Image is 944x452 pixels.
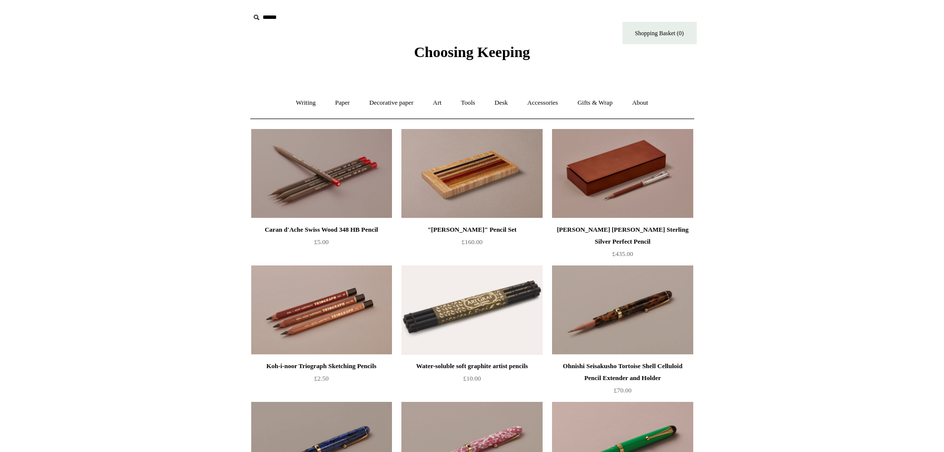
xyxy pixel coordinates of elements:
div: Ohnishi Seisakusho Tortoise Shell Celluloid Pencil Extender and Holder [555,360,690,384]
a: Paper [326,90,359,116]
img: Ohnishi Seisakusho Tortoise Shell Celluloid Pencil Extender and Holder [552,265,693,355]
a: Koh-i-noor Triograph Sketching Pencils £2.50 [251,360,392,401]
a: Writing [287,90,325,116]
a: About [623,90,657,116]
a: Gifts & Wrap [568,90,621,116]
span: £70.00 [614,387,632,394]
a: Koh-i-noor Triograph Sketching Pencils Koh-i-noor Triograph Sketching Pencils [251,265,392,355]
span: £435.00 [612,250,633,258]
img: Koh-i-noor Triograph Sketching Pencils [251,265,392,355]
a: "Woods" Pencil Set "Woods" Pencil Set [401,129,542,218]
span: £5.00 [314,238,329,246]
a: [PERSON_NAME] [PERSON_NAME] Sterling Silver Perfect Pencil £435.00 [552,224,693,264]
a: Art [424,90,450,116]
a: Ohnishi Seisakusho Tortoise Shell Celluloid Pencil Extender and Holder £70.00 [552,360,693,401]
img: Water-soluble soft graphite artist pencils [401,265,542,355]
span: £2.50 [314,375,329,382]
span: £160.00 [461,238,482,246]
div: Koh-i-noor Triograph Sketching Pencils [254,360,389,372]
a: Water-soluble soft graphite artist pencils £10.00 [401,360,542,401]
div: [PERSON_NAME] [PERSON_NAME] Sterling Silver Perfect Pencil [555,224,690,248]
div: Caran d'Ache Swiss Wood 348 HB Pencil [254,224,389,236]
a: Graf Von Faber-Castell Sterling Silver Perfect Pencil Graf Von Faber-Castell Sterling Silver Perf... [552,129,693,218]
a: Ohnishi Seisakusho Tortoise Shell Celluloid Pencil Extender and Holder Ohnishi Seisakusho Tortois... [552,265,693,355]
a: Desk [486,90,517,116]
span: £10.00 [463,375,481,382]
img: "Woods" Pencil Set [401,129,542,218]
a: Water-soluble soft graphite artist pencils Water-soluble soft graphite artist pencils [401,265,542,355]
span: Choosing Keeping [414,44,530,60]
a: "[PERSON_NAME]" Pencil Set £160.00 [401,224,542,264]
a: Choosing Keeping [414,52,530,59]
a: Accessories [518,90,567,116]
a: Tools [452,90,484,116]
a: Caran d'Ache Swiss Wood 348 HB Pencil £5.00 [251,224,392,264]
div: "[PERSON_NAME]" Pencil Set [404,224,540,236]
div: Water-soluble soft graphite artist pencils [404,360,540,372]
a: Decorative paper [360,90,422,116]
a: Shopping Basket (0) [622,22,697,44]
a: Caran d'Ache Swiss Wood 348 HB Pencil Caran d'Ache Swiss Wood 348 HB Pencil [251,129,392,218]
img: Graf Von Faber-Castell Sterling Silver Perfect Pencil [552,129,693,218]
img: Caran d'Ache Swiss Wood 348 HB Pencil [251,129,392,218]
